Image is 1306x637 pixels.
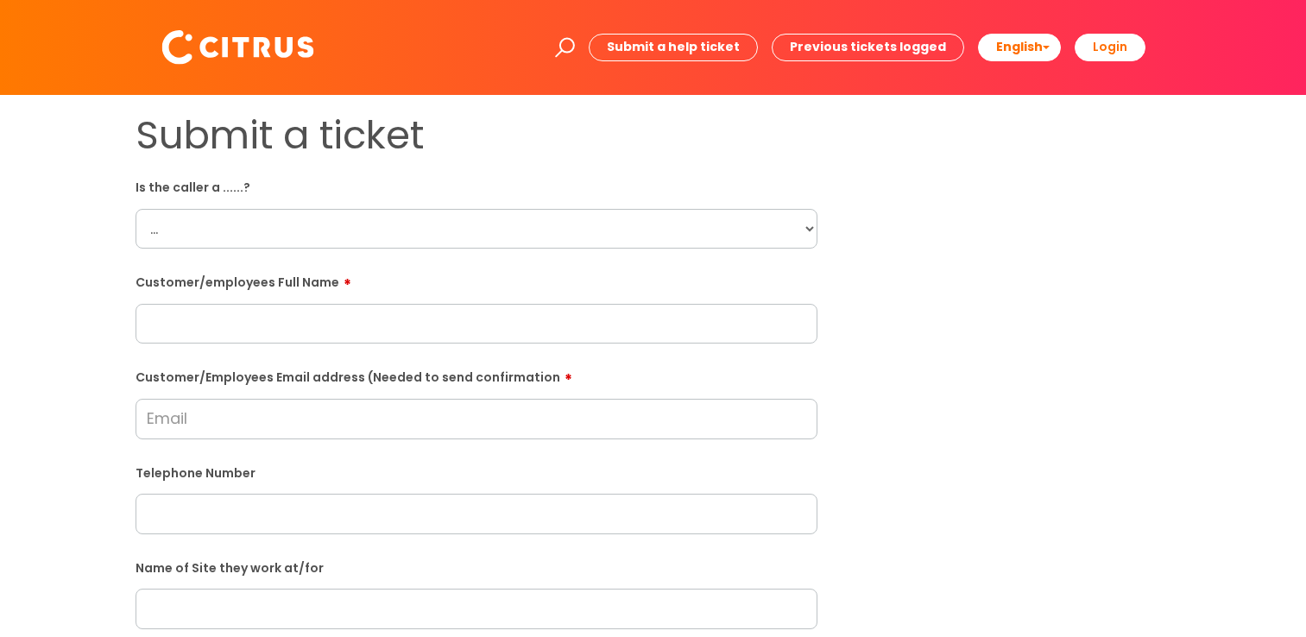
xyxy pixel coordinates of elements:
[1075,34,1145,60] a: Login
[136,112,817,159] h1: Submit a ticket
[1093,38,1127,55] b: Login
[589,34,758,60] a: Submit a help ticket
[136,269,817,290] label: Customer/employees Full Name
[136,463,817,481] label: Telephone Number
[136,177,817,195] label: Is the caller a ......?
[996,38,1043,55] span: English
[136,558,817,576] label: Name of Site they work at/for
[136,399,817,438] input: Email
[136,364,817,385] label: Customer/Employees Email address (Needed to send confirmation
[772,34,964,60] a: Previous tickets logged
